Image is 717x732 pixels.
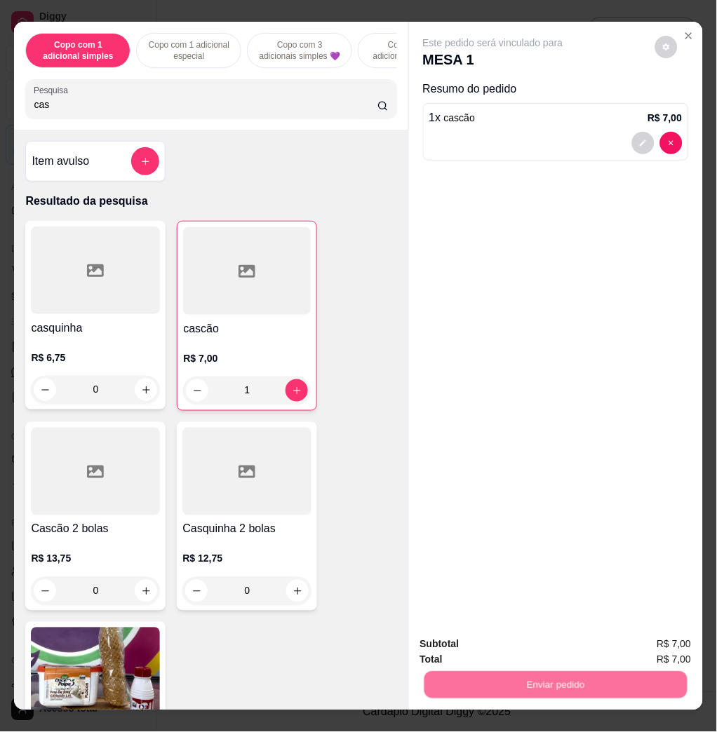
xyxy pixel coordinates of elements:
p: R$ 7,00 [183,351,311,365]
p: Resumo do pedido [423,81,689,97]
button: increase-product-quantity [286,580,309,602]
p: Copo com 1 adicional especial [148,39,229,62]
p: 1 x [429,109,476,126]
strong: Total [420,654,443,665]
button: Enviar pedido [424,671,687,698]
h4: Item avulso [32,153,89,170]
h4: Cascão 2 bolas [31,521,160,538]
button: decrease-product-quantity [655,36,678,58]
button: decrease-product-quantity [34,379,56,401]
p: Resultado da pesquisa [25,193,396,210]
button: increase-product-quantity [135,379,157,401]
button: decrease-product-quantity [34,580,56,602]
label: Pesquisa [34,84,73,96]
p: R$ 7,00 [648,111,683,125]
h4: cascão [183,320,311,337]
button: increase-product-quantity [135,580,157,602]
span: cascão [444,112,475,123]
button: Close [678,25,700,47]
p: MESA 1 [423,50,563,69]
p: Este pedido será vinculado para [423,36,563,50]
p: R$ 6,75 [31,351,160,365]
button: decrease-product-quantity [660,132,683,154]
p: Copo com 3 adicionais simples 💜 [259,39,340,62]
p: R$ 12,75 [182,552,311,566]
button: decrease-product-quantity [185,580,208,602]
p: Copo com 2 adicionais simples e 1 especial💜 [370,39,451,62]
h4: Casquinha 2 bolas [182,521,311,538]
h4: casquinha [31,320,160,337]
input: Pesquisa [34,97,377,111]
button: increase-product-quantity [286,379,308,402]
p: R$ 13,75 [31,552,160,566]
p: Copo com 1 adicional simples [37,39,119,62]
button: decrease-product-quantity [632,132,655,154]
button: add-separate-item [131,147,159,175]
img: product-image [31,628,160,715]
button: decrease-product-quantity [186,379,208,402]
